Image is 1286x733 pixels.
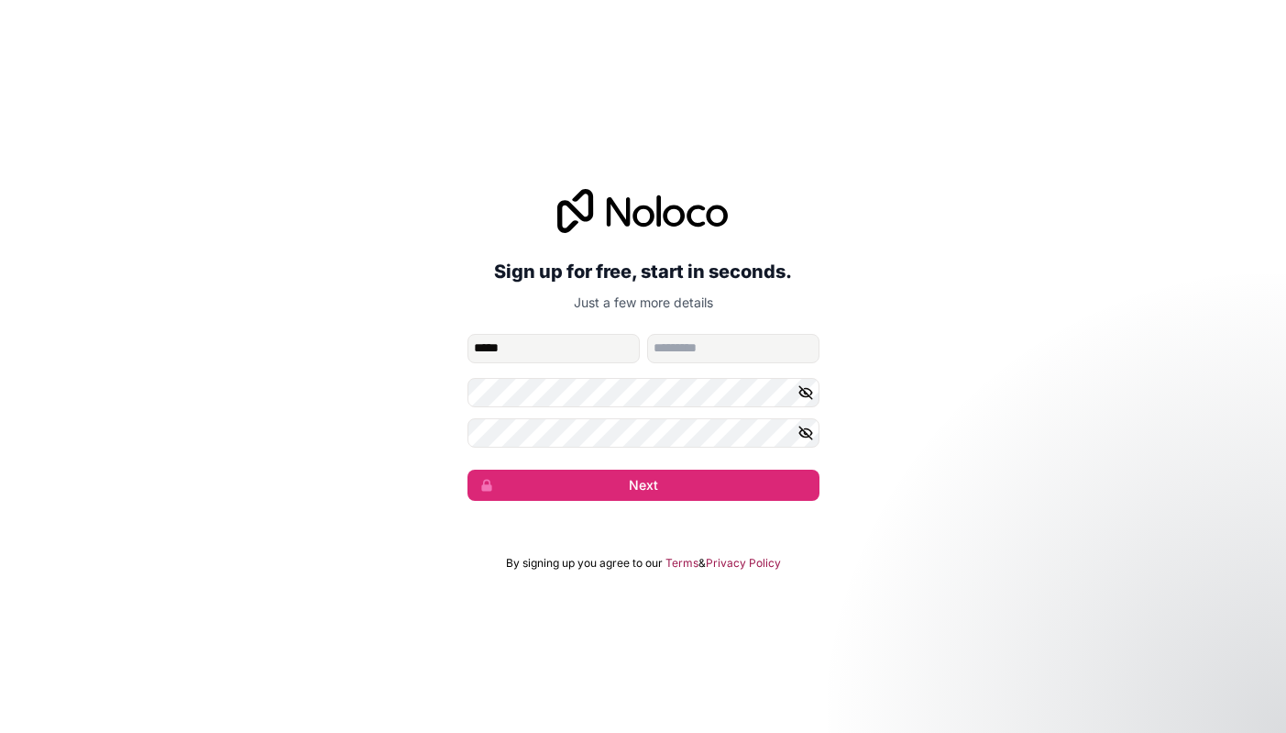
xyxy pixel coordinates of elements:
[706,556,781,571] a: Privacy Policy
[698,556,706,571] span: &
[467,418,819,448] input: Confirm password
[467,294,819,312] p: Just a few more details
[647,334,819,363] input: family-name
[665,556,698,571] a: Terms
[506,556,663,571] span: By signing up you agree to our
[919,595,1286,724] iframe: Intercom notifications message
[467,334,640,363] input: given-name
[467,255,819,288] h2: Sign up for free, start in seconds.
[467,470,819,501] button: Next
[467,378,819,407] input: Password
